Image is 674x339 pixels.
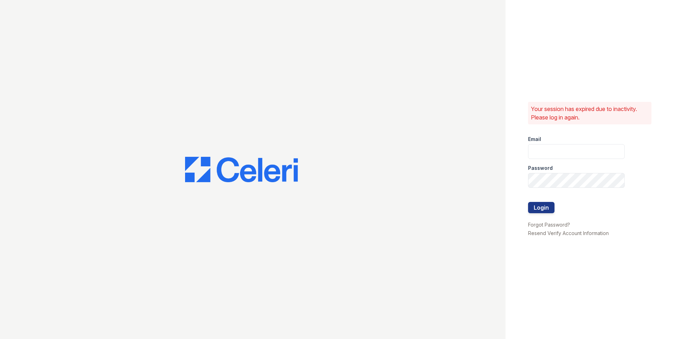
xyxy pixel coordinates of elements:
[528,136,541,143] label: Email
[528,222,570,228] a: Forgot Password?
[528,165,553,172] label: Password
[528,230,609,236] a: Resend Verify Account Information
[528,202,554,213] button: Login
[185,157,298,182] img: CE_Logo_Blue-a8612792a0a2168367f1c8372b55b34899dd931a85d93a1a3d3e32e68fde9ad4.png
[531,105,649,122] p: Your session has expired due to inactivity. Please log in again.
